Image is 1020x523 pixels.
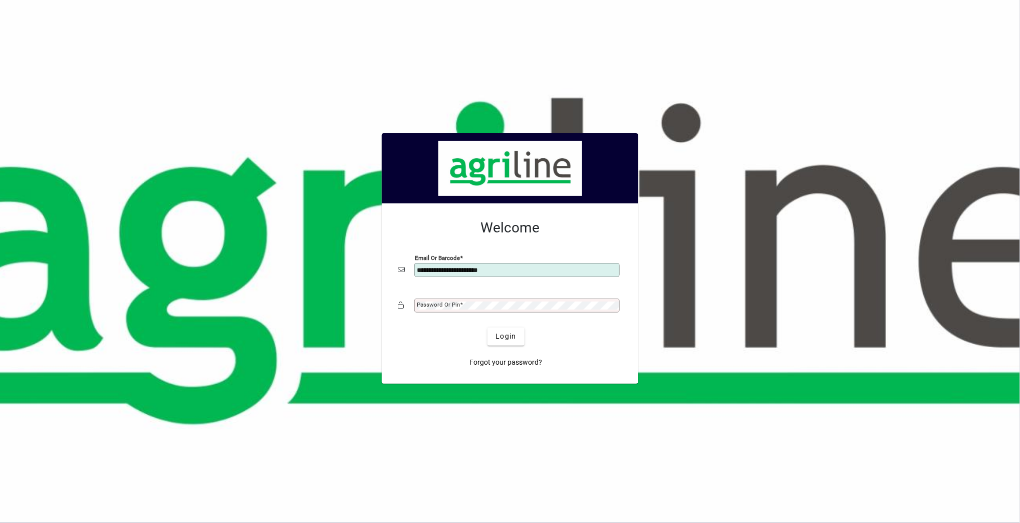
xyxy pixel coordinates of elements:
[415,254,460,261] mat-label: Email or Barcode
[398,219,622,236] h2: Welcome
[466,354,547,372] a: Forgot your password?
[470,357,543,368] span: Forgot your password?
[417,301,460,308] mat-label: Password or Pin
[487,328,524,346] button: Login
[495,331,516,342] span: Login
